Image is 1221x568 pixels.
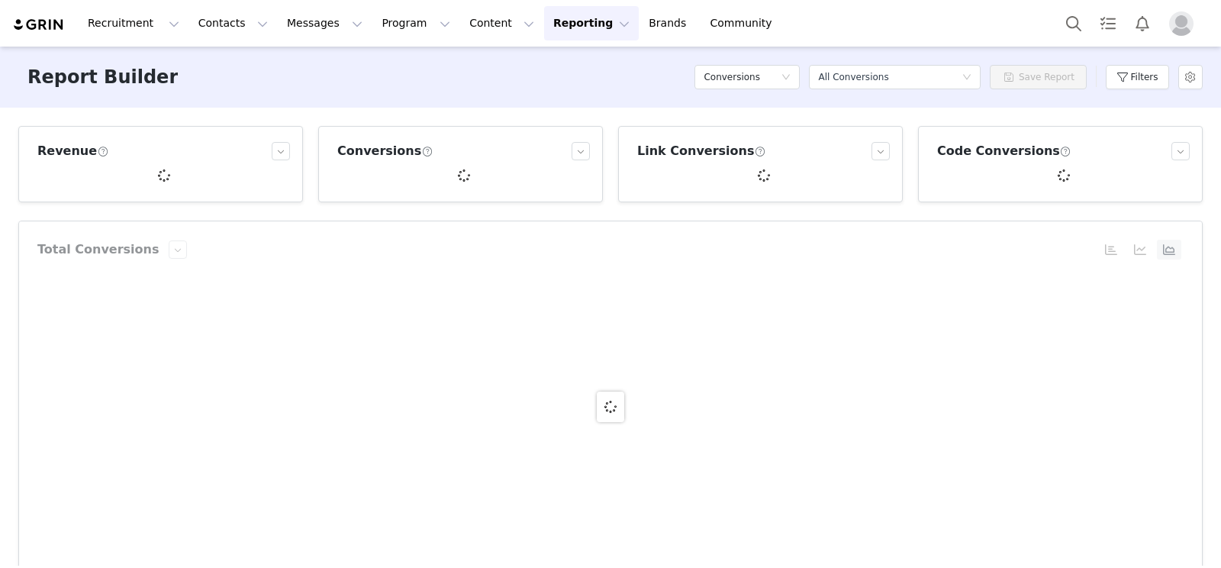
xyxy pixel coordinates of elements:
a: Community [701,6,788,40]
div: All Conversions [818,66,888,89]
button: Notifications [1126,6,1159,40]
h5: Conversions [704,66,760,89]
button: Filters [1106,65,1169,89]
i: icon: down [962,73,971,83]
h3: Link Conversions [637,142,766,160]
i: icon: down [781,73,791,83]
button: Save Report [990,65,1087,89]
a: Tasks [1091,6,1125,40]
h3: Revenue [37,142,108,160]
button: Program [372,6,459,40]
a: Brands [639,6,700,40]
button: Reporting [544,6,639,40]
button: Profile [1160,11,1209,36]
img: grin logo [12,18,66,32]
button: Contacts [189,6,277,40]
h3: Code Conversions [937,142,1071,160]
button: Content [460,6,543,40]
button: Search [1057,6,1091,40]
img: placeholder-profile.jpg [1169,11,1194,36]
h3: Conversions [337,142,433,160]
h3: Report Builder [27,63,178,91]
button: Recruitment [79,6,188,40]
button: Messages [278,6,372,40]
